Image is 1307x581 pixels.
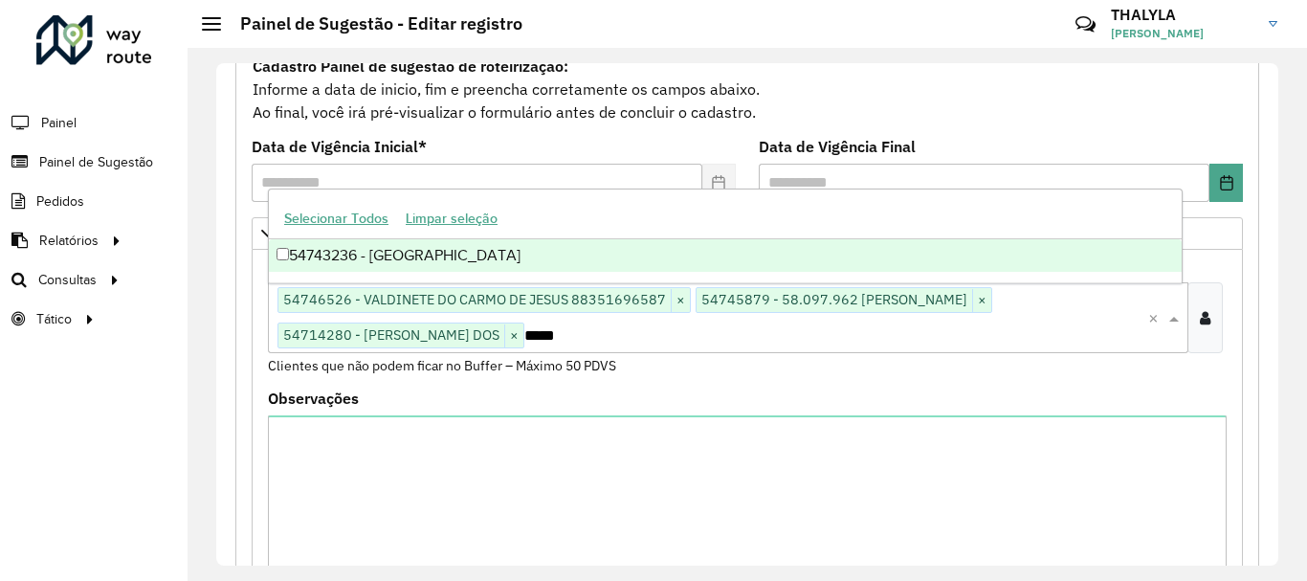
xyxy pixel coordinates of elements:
div: Informe a data de inicio, fim e preencha corretamente os campos abaixo. Ao final, você irá pré-vi... [252,54,1243,124]
span: × [972,289,991,312]
span: × [504,324,523,347]
span: 54745879 - 58.097.962 [PERSON_NAME] [697,288,972,311]
span: Consultas [38,270,97,290]
h3: THALYLA [1111,6,1254,24]
span: × [671,289,690,312]
a: Priorizar Cliente - Não podem ficar no buffer [252,217,1243,250]
span: 54746526 - VALDINETE DO CARMO DE JESUS 88351696587 [278,288,671,311]
span: [PERSON_NAME] [1111,25,1254,42]
span: Pedidos [36,191,84,212]
label: Data de Vigência Final [759,135,916,158]
button: Selecionar Todos [276,204,397,234]
span: Clear all [1148,306,1164,329]
ng-dropdown-panel: Options list [268,189,1183,283]
span: Relatórios [39,231,99,251]
div: 54743236 - [GEOGRAPHIC_DATA] [269,239,1182,272]
label: Data de Vigência Inicial [252,135,427,158]
span: Painel de Sugestão [39,152,153,172]
span: Tático [36,309,72,329]
label: Observações [268,387,359,410]
h2: Painel de Sugestão - Editar registro [221,13,522,34]
strong: Cadastro Painel de sugestão de roteirização: [253,56,568,76]
small: Clientes que não podem ficar no Buffer – Máximo 50 PDVS [268,357,616,374]
span: Painel [41,113,77,133]
a: Contato Rápido [1065,4,1106,45]
button: Limpar seleção [397,204,506,234]
span: 54714280 - [PERSON_NAME] DOS [278,324,504,346]
button: Choose Date [1209,164,1243,202]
